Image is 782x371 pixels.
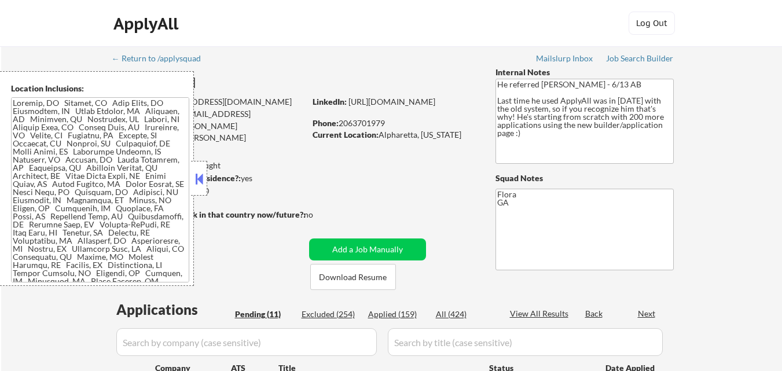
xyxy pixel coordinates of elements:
[113,75,351,90] div: [PERSON_NAME]
[113,14,182,34] div: ApplyAll
[585,308,604,319] div: Back
[495,172,674,184] div: Squad Notes
[313,130,379,139] strong: Current Location:
[302,308,359,320] div: Excluded (254)
[116,303,231,317] div: Applications
[629,12,675,35] button: Log Out
[313,129,476,141] div: Alpharetta, [US_STATE]
[112,185,305,197] div: $180,000
[112,160,305,171] div: 159 sent / 220 bought
[113,210,306,219] strong: Will need Visa to work in that country now/future?:
[536,54,594,63] div: Mailslurp Inbox
[313,117,476,129] div: 2063701979
[313,97,347,106] strong: LinkedIn:
[436,308,494,320] div: All (424)
[313,118,339,128] strong: Phone:
[116,328,377,356] input: Search by company (case sensitive)
[112,54,212,65] a: ← Return to /applysquad
[309,238,426,260] button: Add a Job Manually
[113,108,305,131] div: [EMAIL_ADDRESS][DOMAIN_NAME]
[11,83,189,94] div: Location Inclusions:
[113,96,305,108] div: [EMAIL_ADDRESS][DOMAIN_NAME]
[388,328,663,356] input: Search by title (case sensitive)
[495,67,674,78] div: Internal Notes
[310,264,396,290] button: Download Resume
[536,54,594,65] a: Mailslurp Inbox
[304,209,337,221] div: no
[606,54,674,63] div: Job Search Builder
[638,308,656,319] div: Next
[235,308,293,320] div: Pending (11)
[112,54,212,63] div: ← Return to /applysquad
[348,97,435,106] a: [URL][DOMAIN_NAME]
[606,54,674,65] a: Job Search Builder
[113,120,305,155] div: [PERSON_NAME][EMAIL_ADDRESS][PERSON_NAME][DOMAIN_NAME]
[368,308,426,320] div: Applied (159)
[510,308,572,319] div: View All Results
